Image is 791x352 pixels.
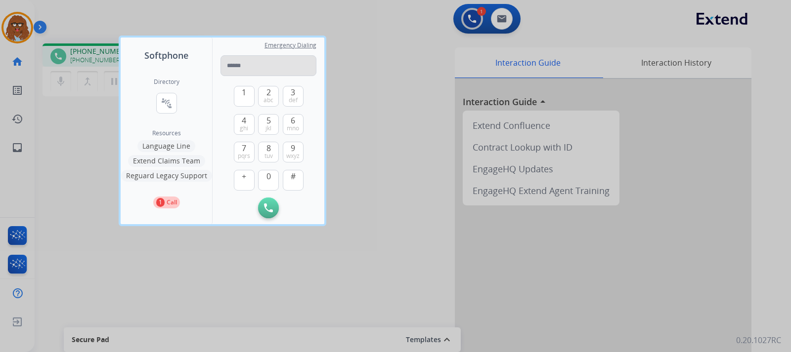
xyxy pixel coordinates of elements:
[234,114,255,135] button: 4ghi
[291,170,296,182] span: #
[234,142,255,162] button: 7pqrs
[283,170,304,191] button: #
[242,115,246,126] span: 4
[258,86,279,107] button: 2abc
[137,140,195,152] button: Language Line
[167,198,177,207] p: Call
[153,196,180,208] button: 1Call
[283,86,304,107] button: 3def
[291,86,295,98] span: 3
[161,97,173,109] mat-icon: connect_without_contact
[242,142,246,154] span: 7
[154,78,179,86] h2: Directory
[234,170,255,191] button: +
[283,114,304,135] button: 6mno
[287,124,299,132] span: mno
[286,152,300,160] span: wxyz
[144,48,188,62] span: Softphone
[121,170,212,182] button: Reguard Legacy Support
[258,142,279,162] button: 8tuv
[240,124,248,132] span: ghi
[264,41,316,49] span: Emergency Dialing
[291,115,295,126] span: 6
[264,203,273,212] img: call-button
[242,170,246,182] span: +
[289,96,298,104] span: def
[152,129,181,137] span: Resources
[242,86,246,98] span: 1
[266,142,271,154] span: 8
[266,115,271,126] span: 5
[266,170,271,182] span: 0
[128,155,205,167] button: Extend Claims Team
[156,198,165,207] p: 1
[265,124,271,132] span: jkl
[234,86,255,107] button: 1
[264,96,273,104] span: abc
[264,152,273,160] span: tuv
[258,114,279,135] button: 5jkl
[291,142,295,154] span: 9
[266,86,271,98] span: 2
[736,334,781,346] p: 0.20.1027RC
[238,152,250,160] span: pqrs
[258,170,279,191] button: 0
[283,142,304,162] button: 9wxyz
